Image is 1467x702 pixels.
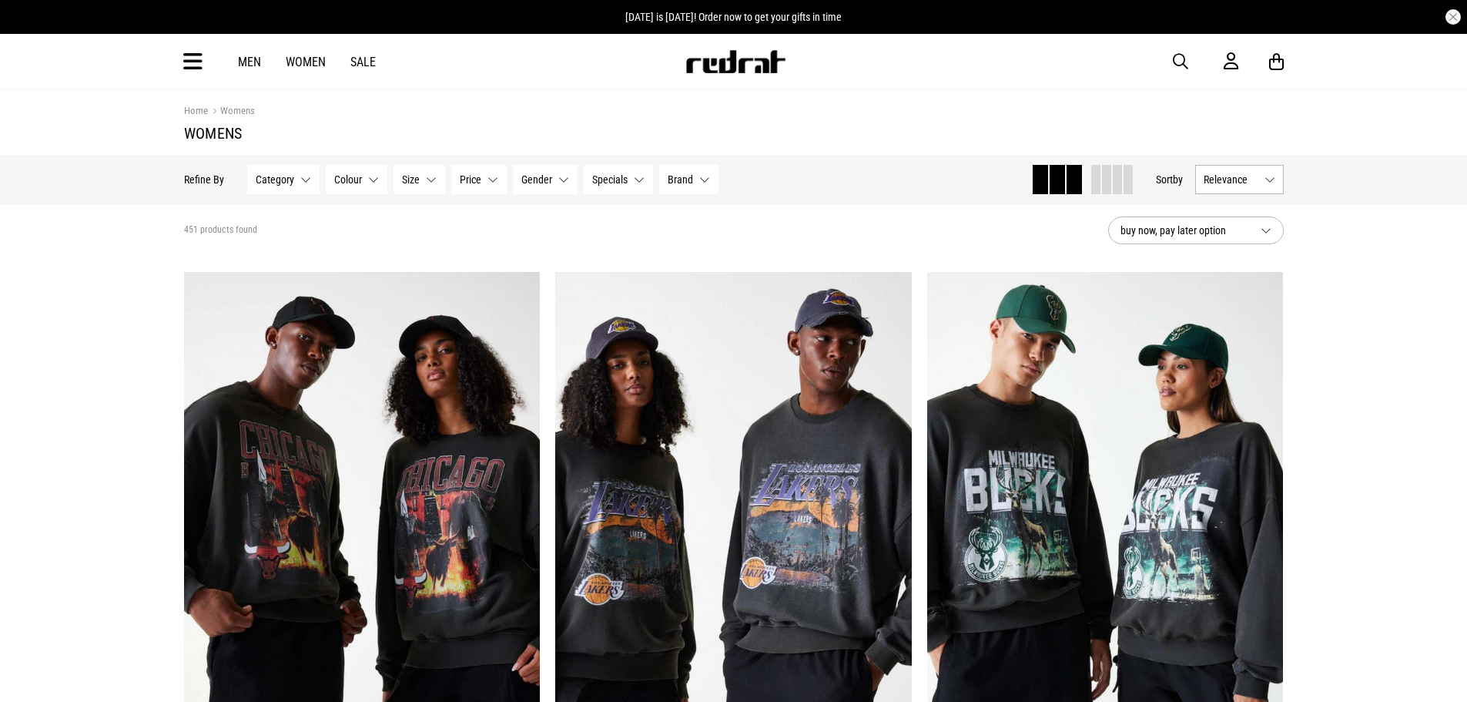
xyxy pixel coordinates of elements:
p: Refine By [184,173,224,186]
button: Specials [584,165,653,194]
button: Brand [659,165,718,194]
span: Specials [592,173,628,186]
button: Sortby [1156,170,1183,189]
button: Category [247,165,320,194]
span: Relevance [1204,173,1258,186]
a: Sale [350,55,376,69]
span: buy now, pay later option [1120,221,1248,240]
a: Home [184,105,208,116]
span: Brand [668,173,693,186]
span: [DATE] is [DATE]! Order now to get your gifts in time [625,11,842,23]
a: Womens [208,105,255,119]
span: Price [460,173,481,186]
button: buy now, pay later option [1108,217,1284,244]
button: Gender [513,165,578,194]
h1: Womens [184,124,1284,143]
span: 451 products found [184,224,257,237]
span: Gender [521,173,552,186]
button: Price [451,165,507,194]
a: Women [286,55,326,69]
button: Colour [326,165,387,194]
img: Redrat logo [685,50,786,73]
span: Size [402,173,420,186]
span: by [1173,173,1183,186]
a: Men [238,55,261,69]
button: Relevance [1195,165,1284,194]
span: Category [256,173,294,186]
button: Size [394,165,445,194]
span: Colour [334,173,362,186]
